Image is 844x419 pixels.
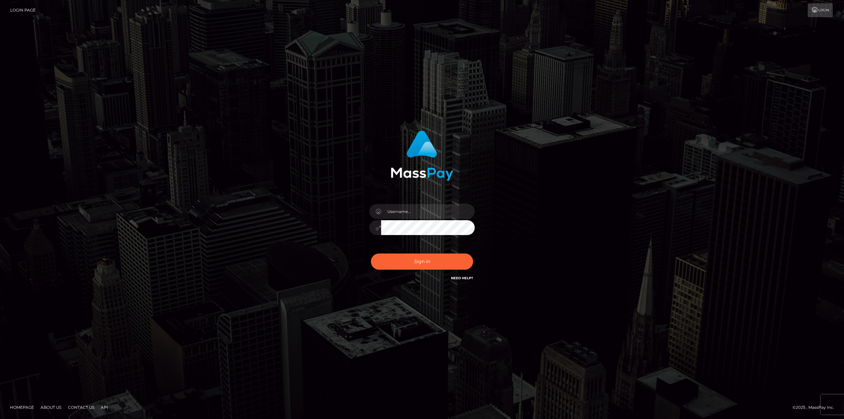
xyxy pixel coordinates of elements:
[7,402,37,412] a: Homepage
[10,3,36,17] a: Login Page
[381,204,475,219] input: Username...
[808,3,833,17] a: Login
[65,402,97,412] a: Contact Us
[38,402,64,412] a: About Us
[793,404,839,411] div: © 2025 , MassPay Inc.
[371,254,473,270] button: Sign in
[451,276,473,280] a: Need Help?
[391,131,453,181] img: MassPay Login
[98,402,111,412] a: API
